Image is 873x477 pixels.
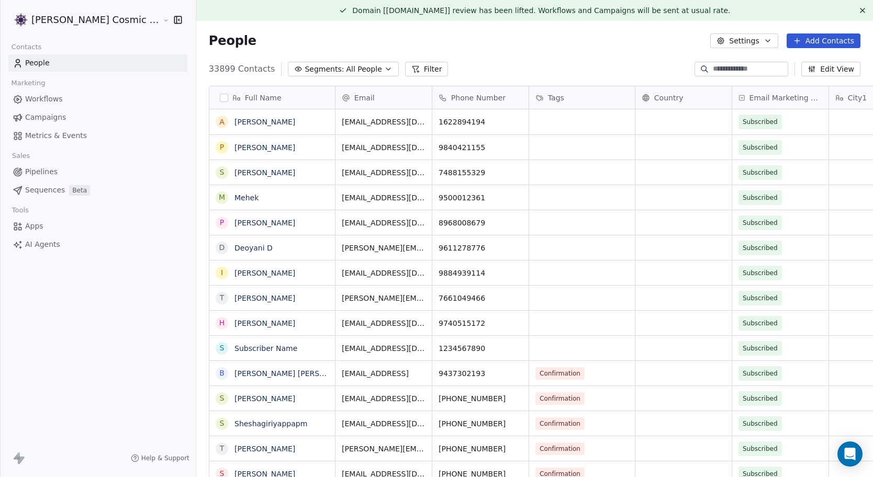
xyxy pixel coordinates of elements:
[305,64,344,75] span: Segments:
[743,343,778,354] span: Subscribed
[451,93,506,103] span: Phone Number
[221,267,223,278] div: I
[8,90,187,108] a: Workflows
[25,239,60,250] span: AI Agents
[219,167,224,178] div: S
[342,318,426,328] span: [EMAIL_ADDRESS][DOMAIN_NAME]
[342,268,426,278] span: [EMAIL_ADDRESS][DOMAIN_NAME]
[25,94,63,105] span: Workflows
[209,33,256,49] span: People
[439,142,522,153] span: 9840421155
[342,142,426,153] span: [EMAIL_ADDRESS][DOMAIN_NAME]
[234,118,295,126] a: [PERSON_NAME]
[439,268,522,278] span: 9884939114
[234,445,295,453] a: [PERSON_NAME]
[743,293,778,303] span: Subscribed
[234,319,295,327] a: [PERSON_NAME]
[13,11,155,29] button: [PERSON_NAME] Cosmic Academy LLP
[234,369,359,378] a: [PERSON_NAME] [PERSON_NAME]
[25,130,87,141] span: Metrics & Events
[342,293,426,303] span: [PERSON_NAME][EMAIL_ADDRESS][DOMAIN_NAME]
[234,269,295,277] a: [PERSON_NAME]
[732,86,829,109] div: Email Marketing Consent
[234,394,295,403] a: [PERSON_NAME]
[219,117,225,128] div: A
[342,444,426,454] span: [PERSON_NAME][EMAIL_ADDRESS][DOMAIN_NAME]
[439,167,522,178] span: 7488155329
[7,148,35,164] span: Sales
[439,243,522,253] span: 9611278776
[8,218,187,235] a: Apps
[25,166,58,177] span: Pipelines
[848,93,867,103] span: City1
[439,117,522,127] span: 1622894194
[439,368,522,379] span: 9437302193
[535,417,585,430] span: Confirmation
[8,54,187,72] a: People
[335,86,432,109] div: Email
[535,367,585,380] span: Confirmation
[220,142,224,153] div: P
[439,192,522,203] span: 9500012361
[25,58,50,69] span: People
[743,393,778,404] span: Subscribed
[743,243,778,253] span: Subscribed
[743,418,778,429] span: Subscribed
[354,93,375,103] span: Email
[342,167,426,178] span: [EMAIL_ADDRESS][DOMAIN_NAME]
[220,443,225,454] div: T
[7,39,46,55] span: Contacts
[219,242,225,253] div: D
[219,343,224,354] div: S
[234,244,273,252] a: Deoyani D
[405,62,449,76] button: Filter
[529,86,635,109] div: Tags
[219,368,225,379] div: B
[837,441,863,467] div: Open Intercom Messenger
[342,368,426,379] span: [EMAIL_ADDRESS]
[8,109,187,126] a: Campaigns
[635,86,732,109] div: Country
[234,344,297,353] a: Subscriber Name
[220,217,224,228] div: P
[342,393,426,404] span: [EMAIL_ADDRESS][DOMAIN_NAME]
[209,63,275,75] span: 33899 Contacts
[743,444,778,454] span: Subscribed
[25,185,65,196] span: Sequences
[432,86,529,109] div: Phone Number
[342,218,426,228] span: [EMAIL_ADDRESS][DOMAIN_NAME]
[439,444,522,454] span: [PHONE_NUMBER]
[8,127,187,144] a: Metrics & Events
[710,33,778,48] button: Settings
[801,62,860,76] button: Edit View
[535,392,585,405] span: Confirmation
[15,14,27,26] img: Logo_Properly_Aligned.png
[25,112,66,123] span: Campaigns
[743,167,778,178] span: Subscribed
[743,192,778,203] span: Subscribed
[342,343,426,354] span: [EMAIL_ADDRESS][DOMAIN_NAME]
[219,192,225,203] div: M
[342,243,426,253] span: [PERSON_NAME][EMAIL_ADDRESS][DOMAIN_NAME]
[31,13,160,27] span: [PERSON_NAME] Cosmic Academy LLP
[439,318,522,328] span: 9740515172
[346,64,382,75] span: All People
[234,294,295,302] a: [PERSON_NAME]
[743,318,778,328] span: Subscribed
[234,168,295,177] a: [PERSON_NAME]
[219,317,225,328] div: H
[352,6,730,15] span: Domain [[DOMAIN_NAME]] review has been lifted. Workflows and Campaigns will be sent at usual rate.
[234,219,295,227] a: [PERSON_NAME]
[8,236,187,253] a: AI Agents
[7,202,33,218] span: Tools
[342,418,426,429] span: [EMAIL_ADDRESS][DOMAIN_NAME]
[69,185,90,196] span: Beta
[654,93,684,103] span: Country
[743,142,778,153] span: Subscribed
[8,181,187,199] a: SequencesBeta
[8,163,187,180] a: Pipelines
[439,293,522,303] span: 7661049466
[439,343,522,354] span: 1234567890
[220,292,225,303] div: T
[439,218,522,228] span: 8968008679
